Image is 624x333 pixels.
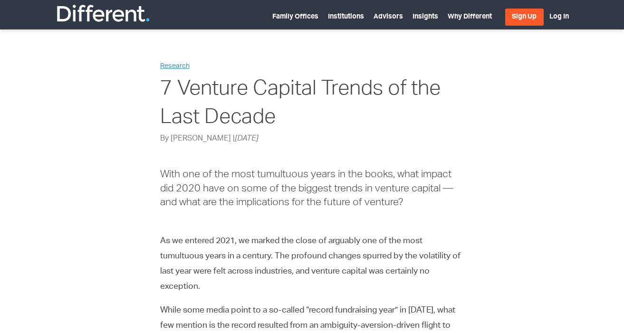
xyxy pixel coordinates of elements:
a: Institutions [328,14,364,20]
a: Log In [549,14,569,20]
a: Advisors [374,14,403,20]
h1: 7 Venture Capital Trends of the Last Decade [160,76,464,133]
p: By [PERSON_NAME] | [160,133,464,145]
a: Sign Up [505,9,544,26]
a: Research [160,63,190,70]
img: Different Funds [56,4,151,23]
a: Family Offices [272,14,318,20]
p: As we entered 2021, we marked the close of arguably one of the most tumultuous years in a century... [160,234,464,295]
span: [DATE] [235,135,259,143]
a: Why Different [448,14,492,20]
a: Insights [413,14,438,20]
h6: With one of the most tumultuous years in the books, what impact did 2020 have on some of the bigg... [160,168,464,210]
